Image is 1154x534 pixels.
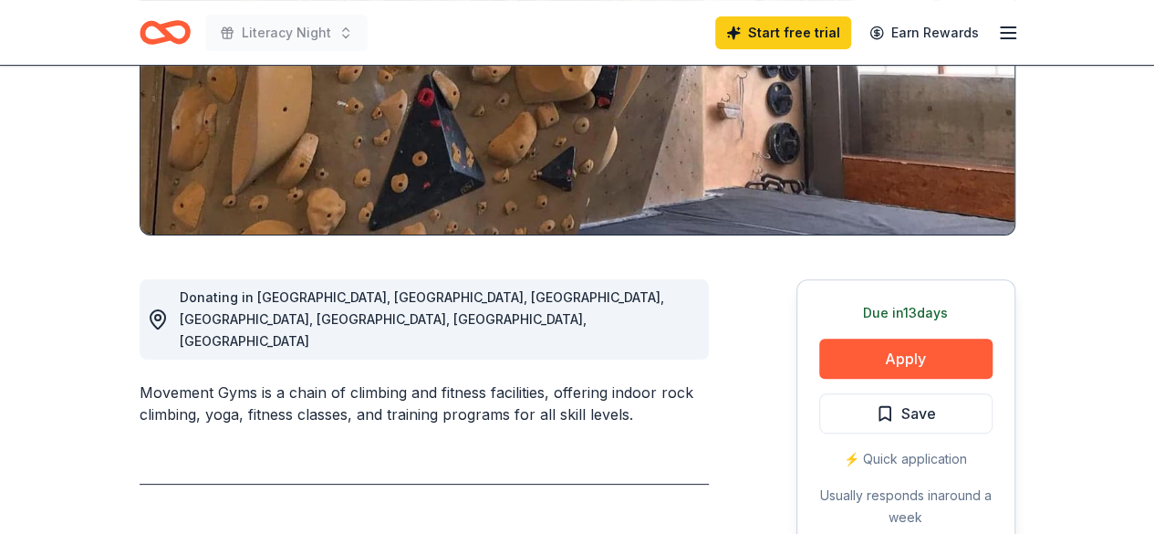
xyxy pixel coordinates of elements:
button: Save [819,393,993,434]
button: Apply [819,339,993,379]
div: ⚡️ Quick application [819,448,993,470]
span: Donating in [GEOGRAPHIC_DATA], [GEOGRAPHIC_DATA], [GEOGRAPHIC_DATA], [GEOGRAPHIC_DATA], [GEOGRAPH... [180,289,664,349]
a: Start free trial [715,16,851,49]
button: Literacy Night [205,15,368,51]
div: Due in 13 days [819,302,993,324]
div: Movement Gyms is a chain of climbing and fitness facilities, offering indoor rock climbing, yoga,... [140,382,709,425]
span: Save [901,402,936,425]
div: Usually responds in around a week [819,485,993,529]
span: Literacy Night [242,22,331,44]
a: Home [140,11,191,54]
a: Earn Rewards [858,16,990,49]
